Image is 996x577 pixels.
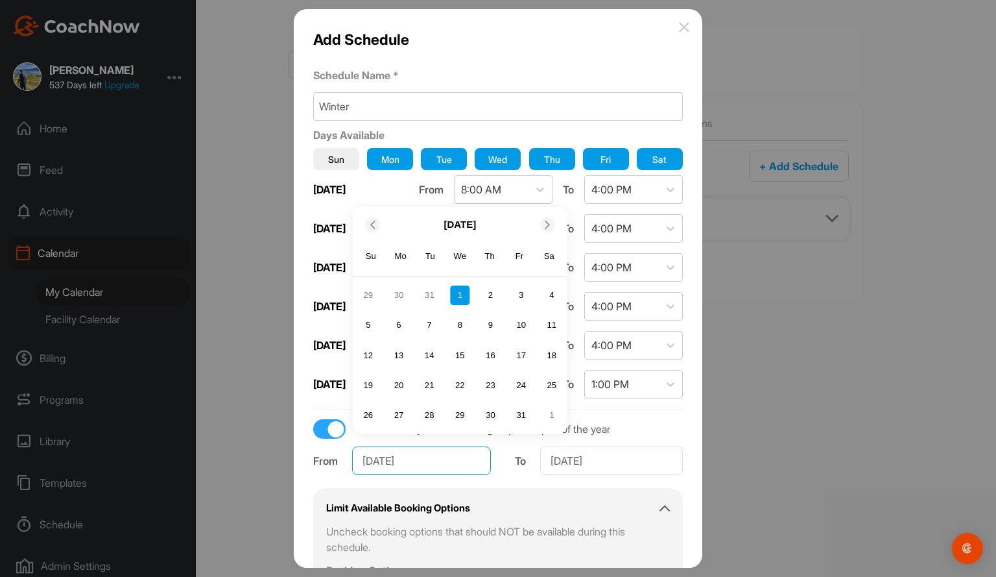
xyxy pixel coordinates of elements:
span: Fri [600,153,611,166]
span: Sun [328,153,344,166]
span: From [419,182,444,197]
p: Uncheck booking options that should NOT be available during this schedule. [326,524,670,555]
span: Thu [544,153,560,166]
div: Choose Saturday, January 18th, 2025 [542,345,562,365]
div: Choose Monday, January 6th, 2025 [389,315,409,335]
img: info [679,22,689,32]
label: [DATE] [313,378,346,391]
span: To [563,299,574,314]
div: Choose Friday, January 24th, 2025 [512,376,531,395]
button: Mon [367,148,413,170]
label: [DATE] [313,300,346,313]
div: Choose Wednesday, January 15th, 2025 [450,345,469,365]
div: Choose Saturday, February 1st, 2025 [542,406,562,425]
div: 4:00 PM [591,182,632,197]
p: [DATE] [444,217,476,232]
div: 4:00 PM [591,338,632,353]
div: Su [362,248,379,265]
div: Sa [541,248,558,265]
div: Choose Saturday, January 11th, 2025 [542,315,562,335]
div: Choose Friday, January 3rd, 2025 [512,286,531,305]
div: Choose Monday, December 30th, 2024 [389,286,409,305]
div: To [515,453,526,469]
span: Mon [381,153,399,166]
div: 8:00 AM [461,182,501,197]
div: 4:00 PM [591,221,632,236]
div: Choose Sunday, January 19th, 2025 [359,376,378,395]
span: Wed [488,153,507,166]
div: Choose Tuesday, January 21st, 2025 [420,376,439,395]
label: [DATE] [313,261,346,274]
div: Choose Thursday, January 2nd, 2025 [481,286,501,305]
h2: Limit Available Booking Options [326,501,470,516]
div: Choose Tuesday, January 7th, 2025 [420,315,439,335]
div: Fr [511,248,528,265]
div: Choose Thursday, January 16th, 2025 [481,345,501,365]
div: 4:00 PM [591,299,632,314]
div: Choose Wednesday, January 22nd, 2025 [450,376,469,395]
button: Fri [583,148,629,170]
div: We [452,248,469,265]
div: Choose Saturday, January 4th, 2025 [542,286,562,305]
div: Choose Sunday, January 26th, 2025 [359,406,378,425]
div: Tu [422,248,439,265]
div: Choose Wednesday, January 8th, 2025 [450,315,469,335]
button: Sun [313,148,359,170]
h2: Add Schedule [313,29,409,51]
div: Choose Tuesday, December 31st, 2024 [420,286,439,305]
label: Days Available [313,129,385,141]
div: Choose Saturday, January 25th, 2025 [542,376,562,395]
button: Wed [475,148,521,170]
span: Sat [652,153,667,166]
span: To [563,376,574,392]
div: Choose Monday, January 20th, 2025 [389,376,409,395]
div: Choose Wednesday, January 29th, 2025 [450,406,469,425]
span: Tue [436,153,452,166]
div: Choose Wednesday, January 1st, 2025 [450,286,469,305]
div: Mo [392,248,409,265]
span: To [563,338,574,353]
span: To [563,182,574,197]
div: Choose Thursday, January 23rd, 2025 [481,376,501,395]
div: month 2025-01 [357,284,563,426]
label: [DATE] [313,222,346,235]
div: Open Intercom Messenger [952,533,983,564]
label: [DATE] [313,183,346,196]
div: Choose Friday, January 31st, 2025 [512,406,531,425]
div: Choose Friday, January 17th, 2025 [512,345,531,365]
span: To [563,260,574,275]
div: Choose Monday, January 27th, 2025 [389,406,409,425]
div: Choose Thursday, January 30th, 2025 [481,406,501,425]
button: Thu [529,148,575,170]
div: Choose Tuesday, January 28th, 2025 [420,406,439,425]
div: Choose Sunday, January 5th, 2025 [359,315,378,335]
div: Choose Sunday, January 12th, 2025 [359,345,378,365]
div: 1:00 PM [591,376,629,392]
button: Sat [637,148,683,170]
label: Schedule Name * [313,68,683,83]
label: [DATE] [313,339,346,352]
div: Choose Monday, January 13th, 2025 [389,345,409,365]
div: 4:00 PM [591,260,632,275]
div: Th [481,248,498,265]
div: Choose Tuesday, January 14th, 2025 [420,345,439,365]
div: From [313,453,338,469]
button: Tue [421,148,467,170]
div: Choose Thursday, January 9th, 2025 [481,315,501,335]
span: To [563,221,574,236]
div: Choose Friday, January 10th, 2025 [512,315,531,335]
div: Choose Sunday, December 29th, 2024 [359,286,378,305]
